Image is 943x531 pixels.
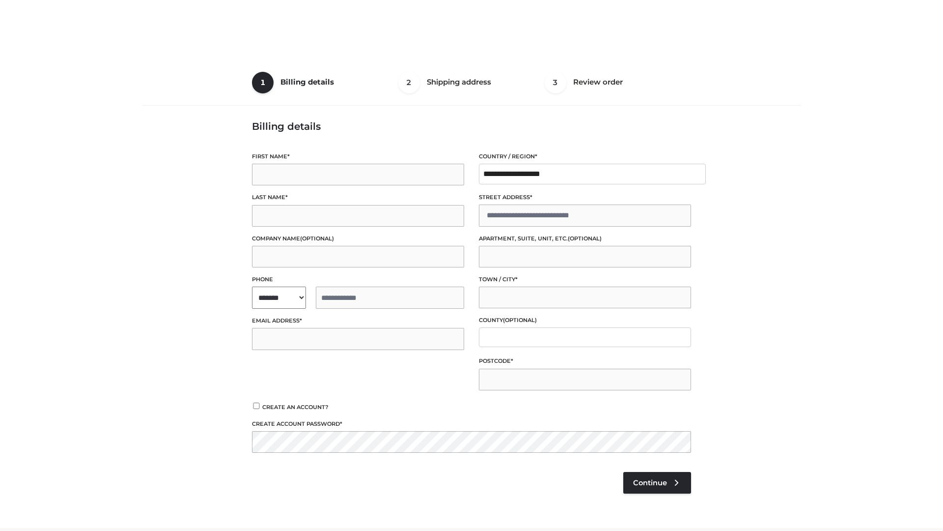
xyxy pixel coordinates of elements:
a: Continue [623,472,691,494]
label: First name [252,152,464,161]
span: Review order [573,77,623,87]
label: Email address [252,316,464,325]
label: Country / Region [479,152,691,161]
span: Create an account? [262,404,329,411]
input: Create an account? [252,403,261,409]
label: Apartment, suite, unit, etc. [479,234,691,243]
span: Billing details [280,77,334,87]
label: Street address [479,193,691,202]
span: 3 [545,72,566,93]
span: (optional) [568,235,602,242]
span: 1 [252,72,274,93]
span: (optional) [300,235,334,242]
label: Postcode [479,356,691,366]
span: Shipping address [427,77,491,87]
span: Continue [633,478,667,487]
h3: Billing details [252,120,691,132]
span: 2 [398,72,420,93]
label: Last name [252,193,464,202]
label: Town / City [479,275,691,284]
label: Phone [252,275,464,284]
span: (optional) [503,317,537,324]
label: Create account password [252,419,691,429]
label: County [479,316,691,325]
label: Company name [252,234,464,243]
